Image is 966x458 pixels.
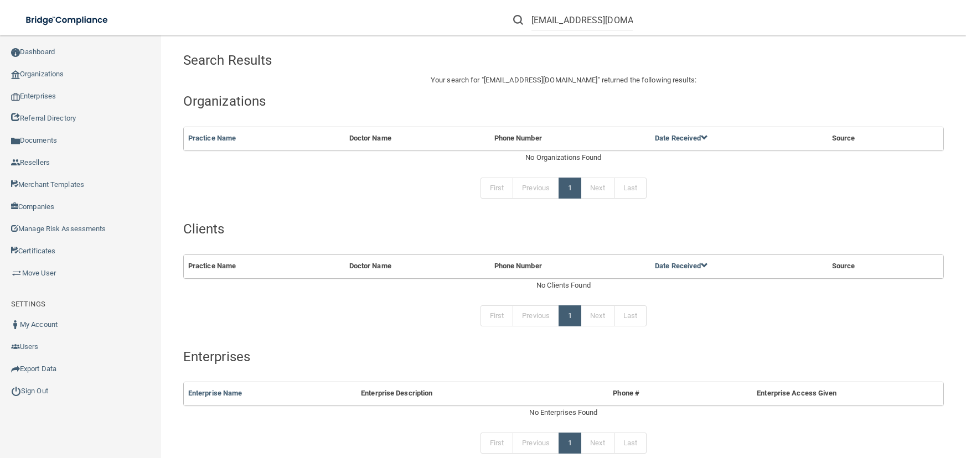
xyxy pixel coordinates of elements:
[559,433,581,454] a: 1
[655,134,708,142] a: Date Received
[345,127,490,150] th: Doctor Name
[481,305,514,326] a: First
[11,298,45,311] label: SETTINGS
[614,433,647,454] a: Last
[11,137,20,145] img: icon-documents.8dae5593.png
[183,222,944,236] h4: Clients
[11,158,20,167] img: ic_reseller.de258add.png
[17,9,118,32] img: bridge_compliance_login_screen.278c3ca4.svg
[828,255,918,278] th: Source
[188,389,242,397] a: Enterprise Name
[183,279,944,292] div: No Clients Found
[513,305,559,326] a: Previous
[183,350,944,364] h4: Enterprises
[774,379,953,424] iframe: Drift Widget Chat Controller
[188,134,236,142] a: Practice Name
[513,15,523,25] img: ic-search.3b580494.png
[513,433,559,454] a: Previous
[655,262,708,270] a: Date Received
[581,178,614,199] a: Next
[11,93,20,101] img: enterprise.0d942306.png
[675,382,919,405] th: Enterprise Access Given
[559,178,581,199] a: 1
[11,342,20,351] img: icon-users.e205127d.png
[11,365,20,373] img: icon-export.b9366987.png
[183,94,944,108] h4: Organizations
[828,127,918,150] th: Source
[11,268,22,279] img: briefcase.64adab9b.png
[481,178,514,199] a: First
[614,178,647,199] a: Last
[345,255,490,278] th: Doctor Name
[531,10,633,30] input: Search
[184,255,345,278] th: Practice Name
[578,382,675,405] th: Phone #
[490,127,651,150] th: Phone Number
[484,76,598,84] span: [EMAIL_ADDRESS][DOMAIN_NAME]
[581,305,614,326] a: Next
[581,433,614,454] a: Next
[513,178,559,199] a: Previous
[481,433,514,454] a: First
[559,305,581,326] a: 1
[11,386,21,396] img: ic_power_dark.7ecde6b1.png
[183,151,944,164] div: No Organizations Found
[614,305,647,326] a: Last
[357,382,578,405] th: Enterprise Description
[183,53,490,67] h4: Search Results
[11,320,20,329] img: ic_user_dark.df1a06c3.png
[11,48,20,57] img: ic_dashboard_dark.d01f4a41.png
[11,70,20,79] img: organization-icon.f8decf85.png
[183,406,944,419] div: No Enterprises Found
[490,255,651,278] th: Phone Number
[183,74,944,87] p: Your search for " " returned the following results:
